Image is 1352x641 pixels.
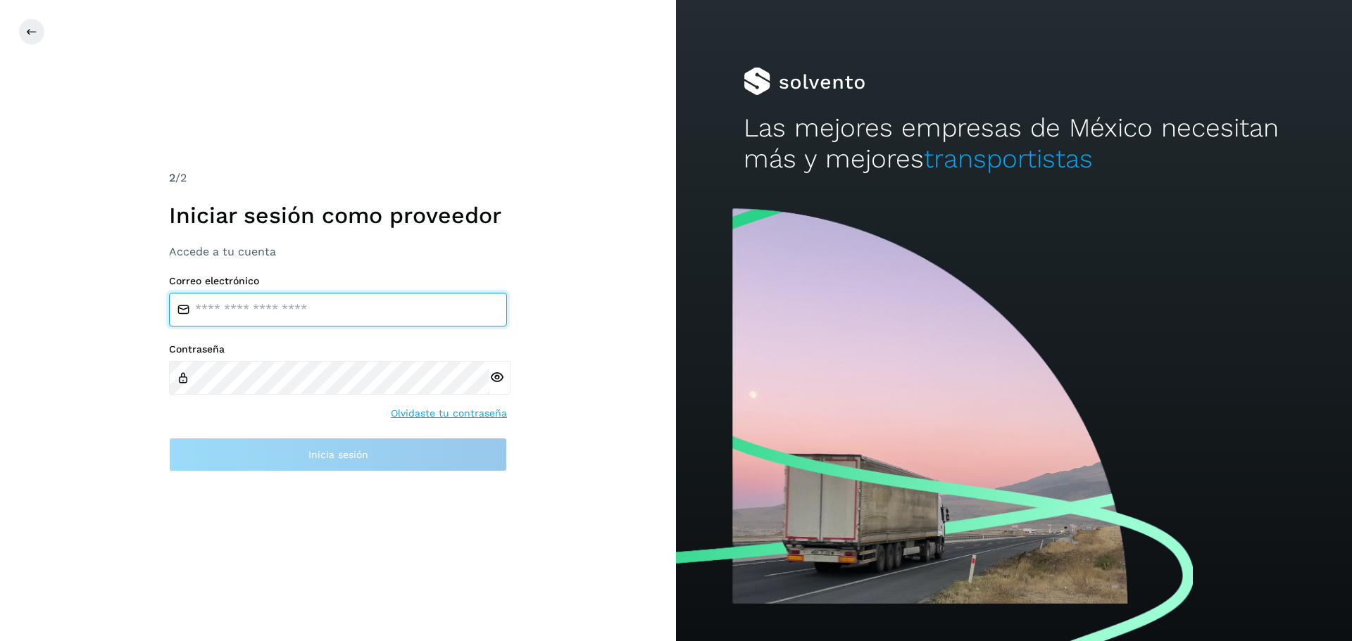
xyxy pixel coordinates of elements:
[169,170,507,186] div: /2
[391,406,507,421] a: Olvidaste tu contraseña
[169,438,507,471] button: Inicia sesión
[744,113,1284,175] h2: Las mejores empresas de México necesitan más y mejores
[308,450,368,459] span: Inicia sesión
[169,343,507,355] label: Contraseña
[924,144,1093,174] span: transportistas
[169,171,175,184] span: 2
[169,245,507,258] h3: Accede a tu cuenta
[169,202,507,229] h1: Iniciar sesión como proveedor
[169,275,507,287] label: Correo electrónico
